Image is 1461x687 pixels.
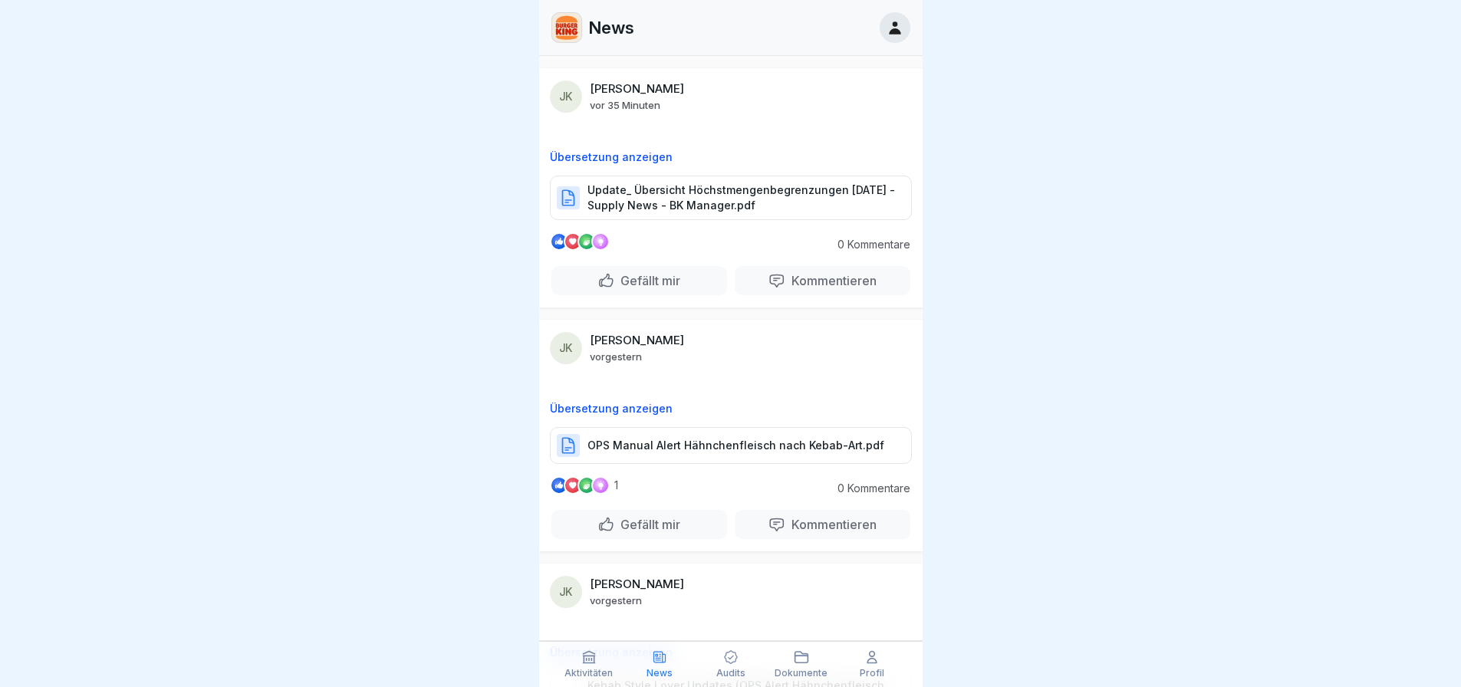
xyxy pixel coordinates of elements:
[590,577,684,591] p: [PERSON_NAME]
[550,81,582,113] div: JK
[647,668,673,679] p: News
[590,99,660,111] p: vor 35 Minuten
[550,151,912,163] p: Übersetzung anzeigen
[826,238,910,251] p: 0 Kommentare
[587,182,896,213] p: Update_ Übersicht Höchstmengenbegrenzungen [DATE] - Supply News - BK Manager.pdf
[550,445,912,460] a: OPS Manual Alert Hähnchenfleisch nach Kebab-Art.pdf
[614,479,618,491] p: 1
[590,594,642,606] p: vorgestern
[590,334,684,347] p: [PERSON_NAME]
[564,668,613,679] p: Aktivitäten
[716,668,745,679] p: Audits
[614,517,680,532] p: Gefällt mir
[785,517,877,532] p: Kommentieren
[588,18,634,38] p: News
[590,82,684,96] p: [PERSON_NAME]
[550,576,582,608] div: JK
[550,197,912,212] a: Update_ Übersicht Höchstmengenbegrenzungen [DATE] - Supply News - BK Manager.pdf
[550,332,582,364] div: JK
[614,273,680,288] p: Gefällt mir
[550,403,912,415] p: Übersetzung anzeigen
[775,668,828,679] p: Dokumente
[587,438,884,453] p: OPS Manual Alert Hähnchenfleisch nach Kebab-Art.pdf
[785,273,877,288] p: Kommentieren
[860,668,884,679] p: Profil
[552,13,581,42] img: w2f18lwxr3adf3talrpwf6id.png
[826,482,910,495] p: 0 Kommentare
[590,350,642,363] p: vorgestern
